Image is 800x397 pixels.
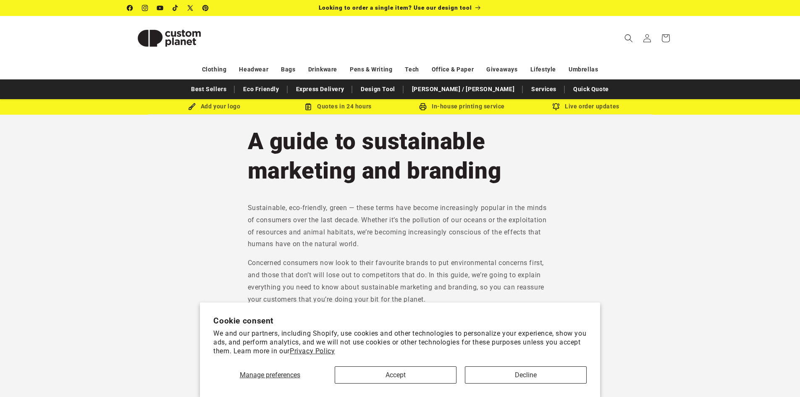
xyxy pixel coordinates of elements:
[758,357,800,397] iframe: Chat Widget
[530,62,556,77] a: Lifestyle
[400,101,524,112] div: In-house printing service
[124,16,214,60] a: Custom Planet
[335,366,456,384] button: Accept
[432,62,474,77] a: Office & Paper
[524,101,648,112] div: Live order updates
[213,316,587,326] h2: Cookie consent
[350,62,392,77] a: Pens & Writing
[405,62,419,77] a: Tech
[276,101,400,112] div: Quotes in 24 hours
[248,257,553,305] p: Concerned consumers now look to their favourite brands to put environmental concerns first, and t...
[408,82,519,97] a: [PERSON_NAME] / [PERSON_NAME]
[127,19,211,57] img: Custom Planet
[281,62,295,77] a: Bags
[290,347,335,355] a: Privacy Policy
[213,329,587,355] p: We and our partners, including Shopify, use cookies and other technologies to personalize your ex...
[569,82,613,97] a: Quick Quote
[202,62,227,77] a: Clothing
[240,371,300,379] span: Manage preferences
[248,202,553,250] p: Sustainable, eco-friendly, green — these terms have become increasingly popular in the minds of c...
[188,103,196,110] img: Brush Icon
[569,62,598,77] a: Umbrellas
[619,29,638,47] summary: Search
[419,103,427,110] img: In-house printing
[239,62,268,77] a: Headwear
[319,4,472,11] span: Looking to order a single item? Use our design tool
[486,62,517,77] a: Giveaways
[552,103,560,110] img: Order updates
[308,62,337,77] a: Drinkware
[187,82,231,97] a: Best Sellers
[152,101,276,112] div: Add your logo
[292,82,349,97] a: Express Delivery
[357,82,399,97] a: Design Tool
[527,82,561,97] a: Services
[239,82,283,97] a: Eco Friendly
[465,366,587,384] button: Decline
[248,126,553,185] h1: A guide to sustainable marketing and branding
[304,103,312,110] img: Order Updates Icon
[213,366,326,384] button: Manage preferences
